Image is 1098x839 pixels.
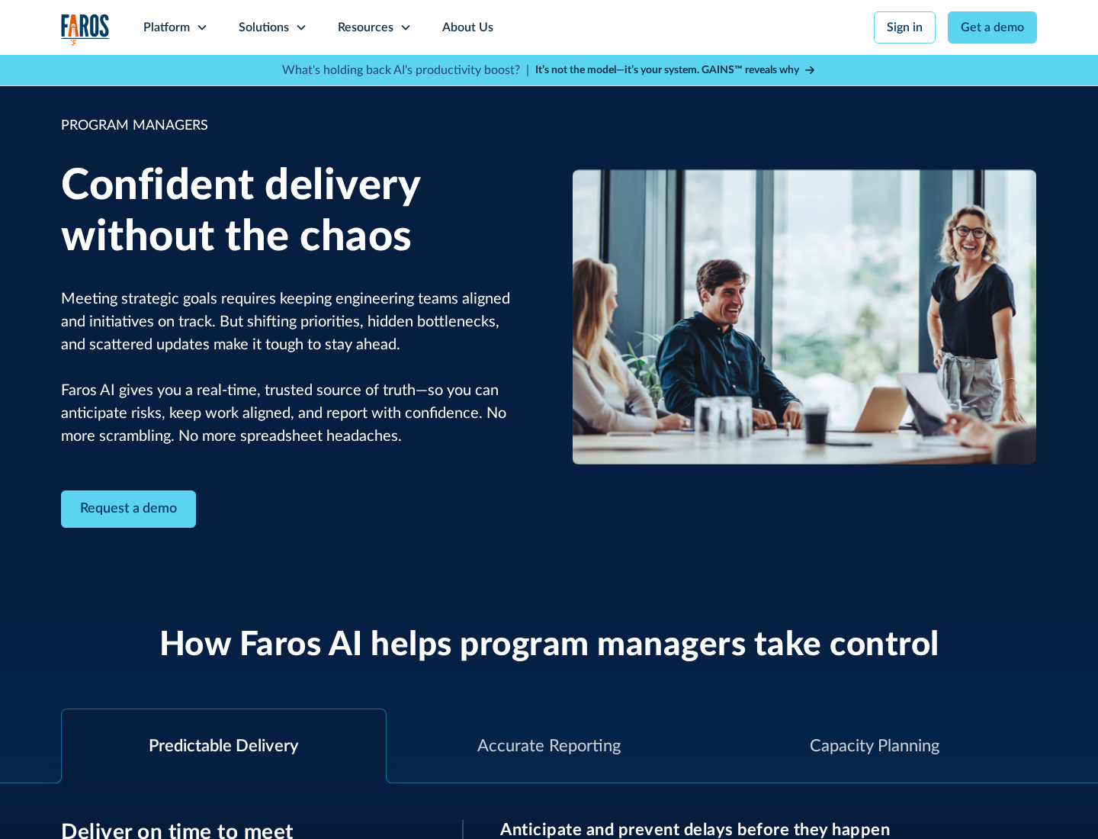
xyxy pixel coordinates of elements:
[61,14,110,45] img: Logo of the analytics and reporting company Faros.
[338,18,393,37] div: Resources
[149,734,298,759] div: Predictable Delivery
[143,18,190,37] div: Platform
[282,61,529,79] p: What's holding back AI's productivity boost? |
[948,11,1037,43] a: Get a demo
[61,14,110,45] a: home
[159,625,939,666] h2: How Faros AI helps program managers take control
[477,734,621,759] div: Accurate Reporting
[61,288,526,448] p: Meeting strategic goals requires keeping engineering teams aligned and initiatives on track. But ...
[535,63,816,79] a: It’s not the model—it’s your system. GAINS™ reveals why
[874,11,936,43] a: Sign in
[239,18,289,37] div: Solutions
[61,161,526,263] h1: Confident delivery without the chaos
[535,65,799,76] strong: It’s not the model—it’s your system. GAINS™ reveals why
[61,490,196,528] a: Contact Modal
[61,116,526,137] div: PROGRAM MANAGERS
[810,734,939,759] div: Capacity Planning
